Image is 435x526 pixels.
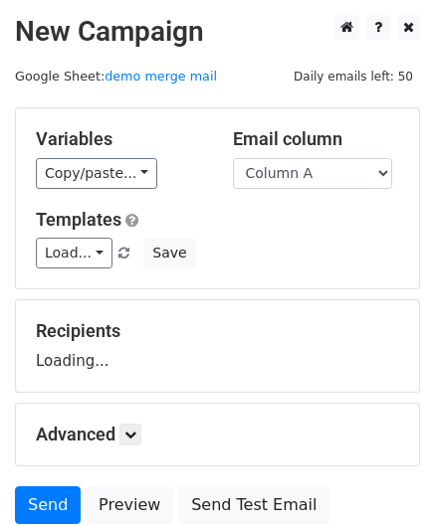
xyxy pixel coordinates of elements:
h5: Variables [36,128,203,150]
a: Send Test Email [178,486,329,524]
h2: New Campaign [15,15,420,49]
a: Send [15,486,81,524]
h5: Advanced [36,424,399,445]
a: demo merge mail [105,69,217,84]
div: Loading... [36,320,399,372]
a: Preview [86,486,173,524]
span: Daily emails left: 50 [287,66,420,88]
button: Save [143,238,195,268]
h5: Email column [233,128,400,150]
a: Daily emails left: 50 [287,69,420,84]
a: Copy/paste... [36,158,157,189]
a: Templates [36,209,121,230]
small: Google Sheet: [15,69,217,84]
a: Load... [36,238,112,268]
h5: Recipients [36,320,399,342]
